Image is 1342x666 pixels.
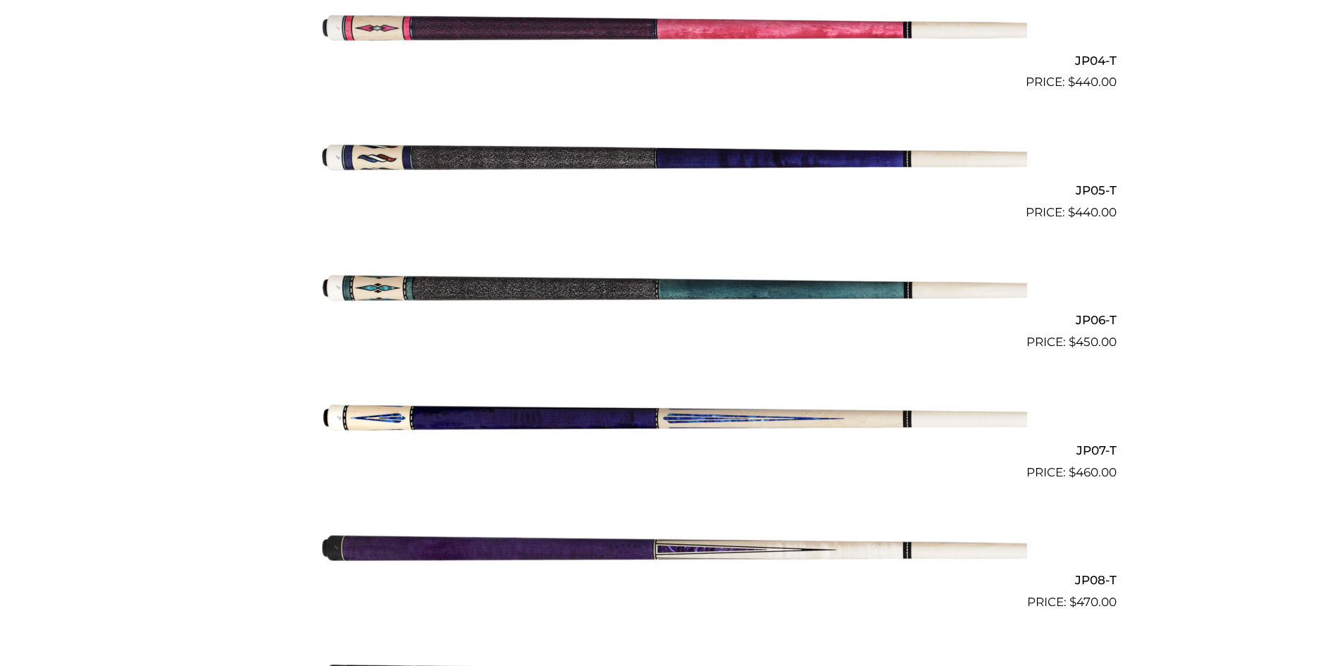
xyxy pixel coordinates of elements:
[226,47,1117,73] h2: JP04-T
[226,437,1117,463] h2: JP07-T
[316,357,1027,476] img: JP07-T
[226,228,1117,352] a: JP06-T $450.00
[316,488,1027,606] img: JP08-T
[1068,75,1117,89] bdi: 440.00
[1069,335,1117,349] bdi: 450.00
[226,307,1117,333] h2: JP06-T
[1069,335,1076,349] span: $
[1069,595,1076,609] span: $
[316,228,1027,346] img: JP06-T
[1069,465,1117,479] bdi: 460.00
[1068,205,1117,219] bdi: 440.00
[226,488,1117,612] a: JP08-T $470.00
[1068,205,1075,219] span: $
[316,97,1027,216] img: JP05-T
[226,177,1117,203] h2: JP05-T
[226,357,1117,481] a: JP07-T $460.00
[226,97,1117,221] a: JP05-T $440.00
[1069,595,1117,609] bdi: 470.00
[1069,465,1076,479] span: $
[226,567,1117,593] h2: JP08-T
[1068,75,1075,89] span: $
